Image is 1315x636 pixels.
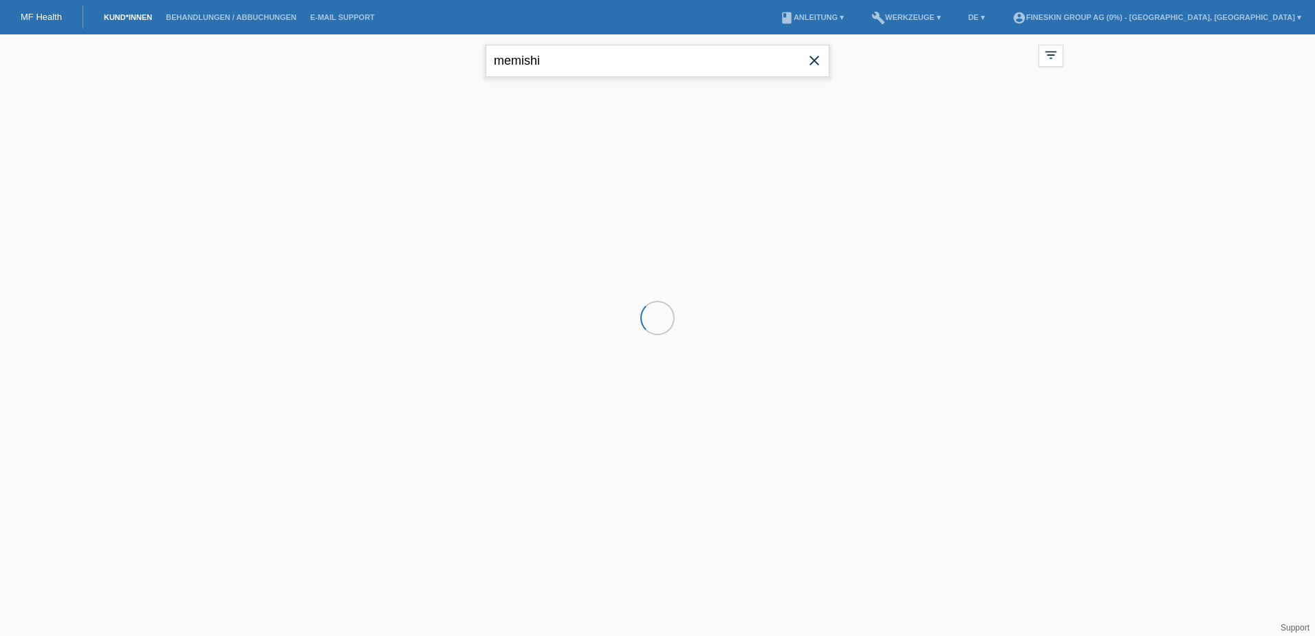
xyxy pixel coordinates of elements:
i: account_circle [1012,11,1026,25]
i: close [806,52,823,69]
a: Behandlungen / Abbuchungen [159,13,303,21]
i: filter_list [1043,47,1058,63]
a: MF Health [21,12,62,22]
a: account_circleFineSkin Group AG (0%) - [GEOGRAPHIC_DATA], [GEOGRAPHIC_DATA] ▾ [1006,13,1308,21]
a: Support [1281,623,1309,633]
a: bookAnleitung ▾ [773,13,851,21]
a: Kund*innen [97,13,159,21]
a: E-Mail Support [303,13,382,21]
a: DE ▾ [961,13,992,21]
input: Suche... [486,45,829,77]
i: book [780,11,794,25]
a: buildWerkzeuge ▾ [865,13,948,21]
i: build [871,11,885,25]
